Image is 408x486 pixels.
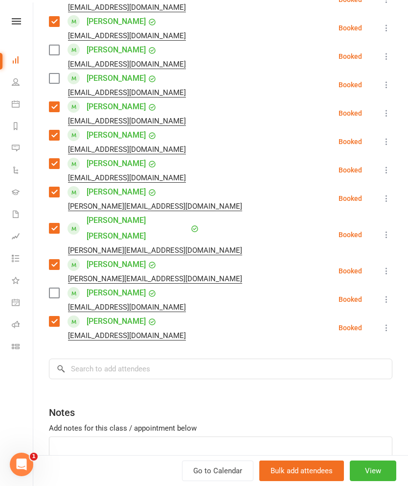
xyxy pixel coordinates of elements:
a: Go to Calendar [182,461,253,481]
a: Calendar [12,94,34,116]
div: Booked [339,195,362,202]
div: Booked [339,24,362,31]
a: [PERSON_NAME] [87,156,146,171]
a: Reports [12,116,34,138]
a: [PERSON_NAME] [87,285,146,301]
div: Notes [49,406,75,419]
button: View [350,461,396,481]
a: [PERSON_NAME] [87,14,146,29]
div: Booked [339,167,362,173]
a: [PERSON_NAME] [87,257,146,272]
button: Bulk add attendees [259,461,344,481]
div: Booked [339,53,362,60]
div: Booked [339,296,362,303]
a: [PERSON_NAME] [87,71,146,86]
a: General attendance kiosk mode [12,292,34,315]
div: Booked [339,81,362,88]
div: Add notes for this class / appointment below [49,422,392,434]
div: Booked [339,324,362,331]
a: [PERSON_NAME] [87,184,146,200]
div: Booked [339,231,362,238]
input: Search to add attendees [49,359,392,379]
a: People [12,72,34,94]
div: Booked [339,110,362,117]
iframe: Intercom live chat [10,453,33,476]
a: [PERSON_NAME] [PERSON_NAME] [87,213,188,244]
span: 1 [30,453,38,461]
a: What's New [12,270,34,292]
a: Class kiosk mode [12,337,34,359]
a: [PERSON_NAME] [87,42,146,58]
div: Booked [339,267,362,274]
a: Assessments [12,226,34,248]
a: Dashboard [12,50,34,72]
a: [PERSON_NAME] [87,314,146,329]
div: Booked [339,138,362,145]
a: [PERSON_NAME] [87,127,146,143]
a: Roll call kiosk mode [12,315,34,337]
a: [PERSON_NAME] [87,99,146,115]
